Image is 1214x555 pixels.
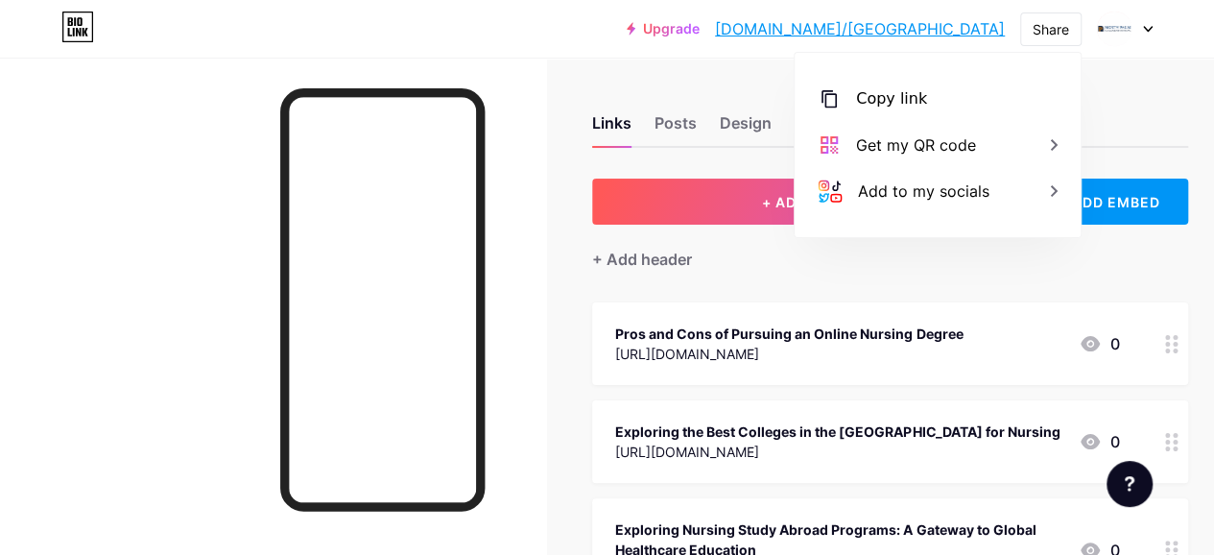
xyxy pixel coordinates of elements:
[1033,19,1069,39] div: Share
[858,180,989,203] div: Add to my socials
[1079,430,1119,453] div: 0
[1079,332,1119,355] div: 0
[1030,179,1188,225] div: + ADD EMBED
[592,248,692,271] div: + Add header
[592,111,631,146] div: Links
[627,21,700,36] a: Upgrade
[856,87,927,110] div: Copy link
[720,111,772,146] div: Design
[615,324,963,344] div: Pros and Cons of Pursuing an Online Nursing Degree
[715,17,1005,40] a: [DOMAIN_NAME]/[GEOGRAPHIC_DATA]
[1096,11,1132,47] img: North Palm College
[762,194,845,210] span: + ADD LINK
[655,111,697,146] div: Posts
[615,344,963,364] div: [URL][DOMAIN_NAME]
[856,133,976,157] div: Get my QR code
[592,179,1014,225] button: + ADD LINK
[615,422,1059,442] div: Exploring the Best Colleges in the [GEOGRAPHIC_DATA] for Nursing
[615,442,1059,462] div: [URL][DOMAIN_NAME]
